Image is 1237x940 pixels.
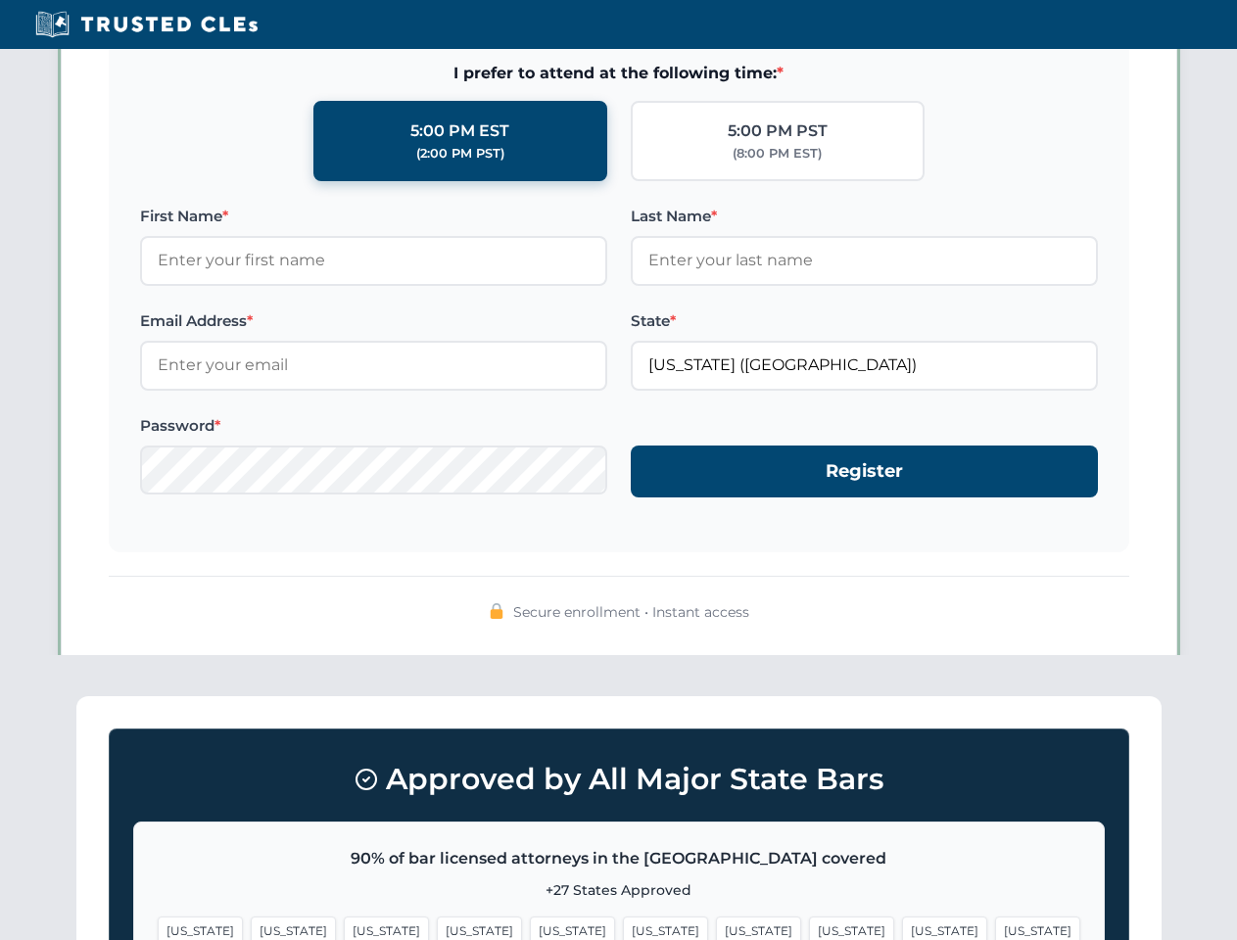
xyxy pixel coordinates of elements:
[631,341,1098,390] input: Florida (FL)
[140,61,1098,86] span: I prefer to attend at the following time:
[140,309,607,333] label: Email Address
[489,603,504,619] img: 🔒
[410,118,509,144] div: 5:00 PM EST
[513,601,749,623] span: Secure enrollment • Instant access
[631,446,1098,497] button: Register
[133,753,1105,806] h3: Approved by All Major State Bars
[158,846,1080,871] p: 90% of bar licensed attorneys in the [GEOGRAPHIC_DATA] covered
[140,236,607,285] input: Enter your first name
[140,414,607,438] label: Password
[631,205,1098,228] label: Last Name
[140,341,607,390] input: Enter your email
[29,10,263,39] img: Trusted CLEs
[140,205,607,228] label: First Name
[728,118,828,144] div: 5:00 PM PST
[416,144,504,164] div: (2:00 PM PST)
[631,309,1098,333] label: State
[733,144,822,164] div: (8:00 PM EST)
[158,879,1080,901] p: +27 States Approved
[631,236,1098,285] input: Enter your last name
